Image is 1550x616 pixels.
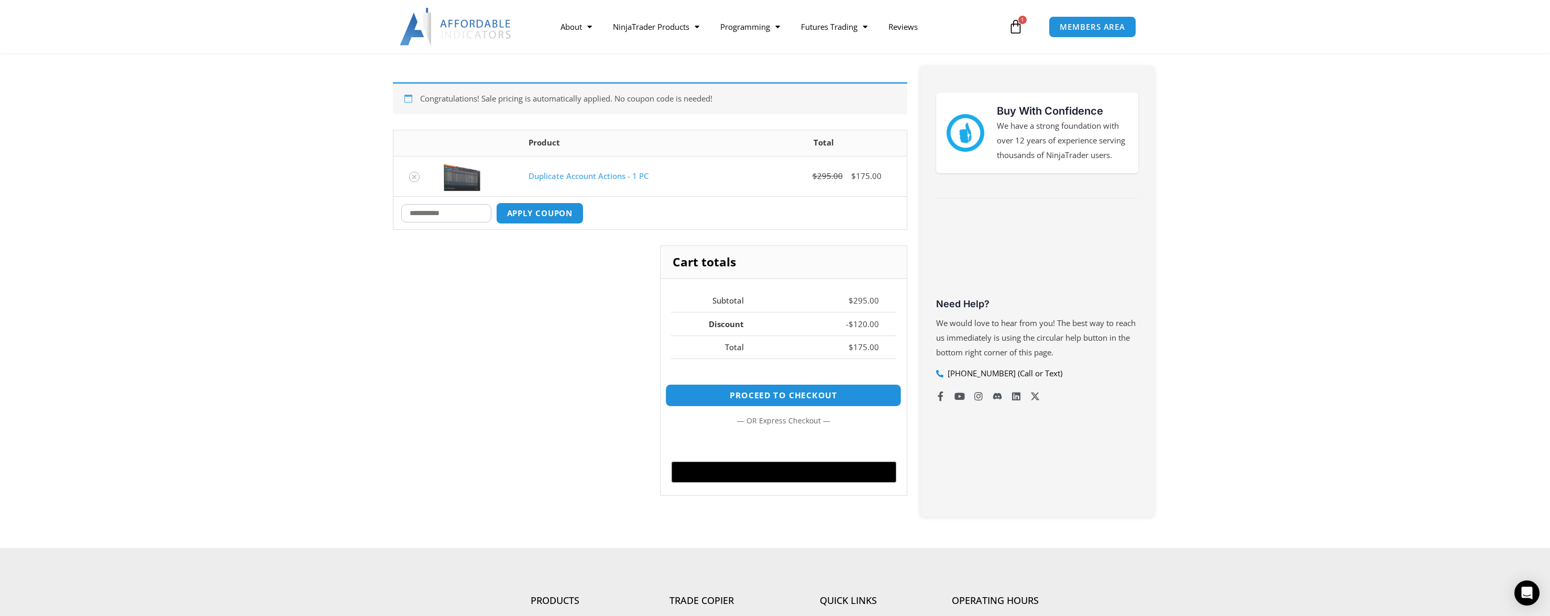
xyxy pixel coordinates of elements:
[849,342,879,352] bdi: 175.00
[812,171,843,181] bdi: 295.00
[665,384,902,407] a: Proceed to checkout
[496,203,584,224] button: Apply coupon
[671,414,896,428] p: — or —
[849,319,853,329] span: $
[936,298,1138,310] h3: Need Help?
[849,295,853,306] span: $
[790,15,878,39] a: Futures Trading
[849,295,879,306] bdi: 295.00
[529,171,648,181] a: Duplicate Account Actions - 1 PC
[629,595,775,607] h4: Trade Copier
[945,366,1062,381] span: [PHONE_NUMBER] (Call or Text)
[849,342,853,352] span: $
[993,12,1039,42] a: 1
[741,130,906,156] th: Total
[710,15,790,39] a: Programming
[602,15,710,39] a: NinjaTrader Products
[1018,16,1027,24] span: 1
[550,15,1006,39] nav: Menu
[851,171,856,181] span: $
[997,103,1128,119] h3: Buy With Confidence
[812,171,817,181] span: $
[409,172,420,182] a: Remove Duplicate Account Actions - 1 PC from cart
[671,289,761,312] th: Subtotal
[669,433,898,458] iframe: Secure express checkout frame
[1060,23,1125,31] span: MEMBERS AREA
[482,595,629,607] h4: Products
[878,15,928,39] a: Reviews
[851,171,882,181] bdi: 175.00
[922,595,1069,607] h4: Operating Hours
[400,8,512,46] img: LogoAI | Affordable Indicators – NinjaTrader
[444,162,480,191] img: Screenshot 2024-08-26 15414455555 | Affordable Indicators – NinjaTrader
[661,246,906,278] h2: Cart totals
[1049,16,1136,38] a: MEMBERS AREA
[936,318,1136,357] span: We would love to hear from you! The best way to reach us immediately is using the circular help b...
[849,319,879,329] bdi: 120.00
[997,119,1128,163] p: We have a strong foundation with over 12 years of experience serving thousands of NinjaTrader users.
[393,82,907,114] div: Congratulations! Sale pricing is automatically applied. No coupon code is needed!
[671,371,896,380] iframe: PayPal Message 1
[671,335,761,359] th: Total
[671,312,761,335] th: Discount
[521,130,741,156] th: Product
[936,217,1138,295] iframe: Customer reviews powered by Trustpilot
[672,462,896,483] button: Buy with GPay
[775,595,922,607] h4: Quick Links
[846,319,849,329] span: -
[947,114,984,152] img: mark thumbs good 43913 | Affordable Indicators – NinjaTrader
[550,15,602,39] a: About
[1514,580,1540,606] div: Open Intercom Messenger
